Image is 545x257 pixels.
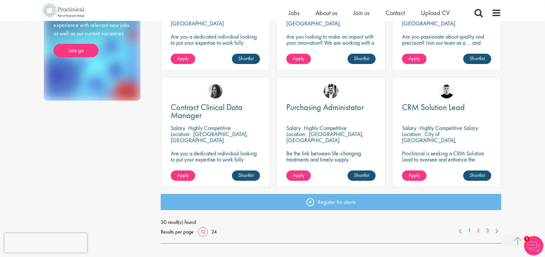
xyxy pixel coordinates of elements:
[177,55,189,62] span: Apply
[483,227,492,234] a: 3
[402,130,422,138] span: Location:
[408,55,420,62] span: Apply
[293,55,304,62] span: Apply
[524,236,543,255] img: Chatbot
[316,9,337,17] a: About us
[402,130,457,150] p: City of [GEOGRAPHIC_DATA], [GEOGRAPHIC_DATA]
[353,9,369,17] a: Join us
[286,130,364,144] p: [GEOGRAPHIC_DATA], [GEOGRAPHIC_DATA]
[402,124,416,132] span: Salary
[286,14,341,33] p: City of [GEOGRAPHIC_DATA], [GEOGRAPHIC_DATA]
[171,103,260,119] a: Contract Clinical Data Manager
[474,227,483,234] a: 2
[161,217,502,227] span: 30 result(s) found
[286,102,364,113] span: Purchasing Administator
[439,84,454,98] img: Patrick Melody
[286,103,376,111] a: Purchasing Administator
[286,33,376,64] p: Are you looking to make an impact with your innovation? We are working with a well-established ph...
[171,33,260,52] p: Are you a dedicated individual looking to put your expertise to work fully flexibly in a remote p...
[465,227,474,234] a: 1
[324,84,338,98] img: Edward Little
[348,54,376,64] a: Shortlist
[171,102,243,121] span: Contract Clinical Data Manager
[402,150,491,175] p: Proclinical is seeking a CRM Solution Lead to oversee and enhance the Salesforce platform for EME...
[402,54,426,64] a: Apply
[161,194,502,210] a: Register for alerts
[402,33,491,58] p: Are you passionate about quality and precision? Join our team as a … and help ensure top-tier sta...
[286,170,311,181] a: Apply
[386,9,405,17] a: Contact
[419,124,478,132] p: Highly Competitive Salary
[53,5,131,58] div: Send Proclinical your cv now! We will instantly match your skills & experience with relevant new ...
[408,172,420,179] span: Apply
[524,236,530,242] span: 1
[286,150,376,162] p: Be the link between life-changing treatments and timely supply.
[5,233,87,252] iframe: reCAPTCHA
[286,124,301,132] span: Salary
[402,102,465,113] span: CRM Solution Lead
[171,150,260,169] p: Are you a dedicated individual looking to put your expertise to work fully flexibly in a remote p...
[177,172,189,179] span: Apply
[304,124,347,132] p: Highly Competitive
[188,124,231,132] p: Highly Competitive
[161,227,194,237] span: Results per page
[289,9,300,17] a: Jobs
[293,172,304,179] span: Apply
[171,130,248,144] p: [GEOGRAPHIC_DATA], [GEOGRAPHIC_DATA]
[286,54,311,64] a: Apply
[402,170,426,181] a: Apply
[171,170,195,181] a: Apply
[286,130,306,138] span: Location:
[171,130,190,138] span: Location:
[209,228,219,235] a: 24
[463,170,491,181] a: Shortlist
[171,124,185,132] span: Salary
[208,84,223,98] img: Heidi Hennigan
[463,54,491,64] a: Shortlist
[232,54,260,64] a: Shortlist
[232,170,260,181] a: Shortlist
[198,228,208,235] a: 12
[402,103,491,111] a: CRM Solution Lead
[348,170,376,181] a: Shortlist
[53,44,99,57] a: Lets go
[171,54,195,64] a: Apply
[421,9,450,17] a: Upload CV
